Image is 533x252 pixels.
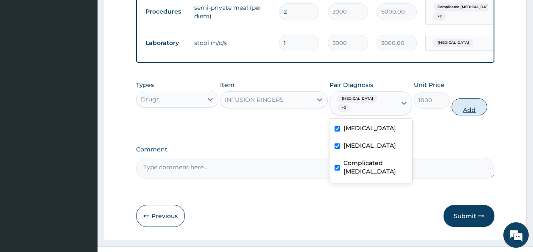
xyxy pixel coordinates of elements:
label: [MEDICAL_DATA] [343,141,396,150]
div: Minimize live chat window [139,4,159,25]
div: Drugs [141,95,159,104]
span: + 2 [338,104,350,112]
span: We're online! [49,73,117,159]
label: Unit Price [414,81,444,89]
label: [MEDICAL_DATA] [343,124,396,132]
div: Chat with us now [44,48,142,59]
span: + 2 [433,12,446,21]
td: Laboratory [141,35,190,51]
td: stool m/c/s [190,34,275,51]
label: Pair Diagnosis [329,81,373,89]
label: Complicated [MEDICAL_DATA] [343,159,407,176]
button: Submit [444,205,494,227]
label: Item [220,81,234,89]
img: d_794563401_company_1708531726252_794563401 [16,42,34,64]
button: Add [452,98,488,115]
td: Procedures [141,4,190,20]
div: INFUSION RINGERS [225,95,284,104]
button: Previous [136,205,185,227]
label: Comment [136,146,495,153]
textarea: Type your message and hit 'Enter' [4,165,162,194]
span: [MEDICAL_DATA] [433,39,473,47]
span: [MEDICAL_DATA] [338,95,377,103]
label: Types [136,81,154,89]
span: Complicated [MEDICAL_DATA] [433,3,496,11]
